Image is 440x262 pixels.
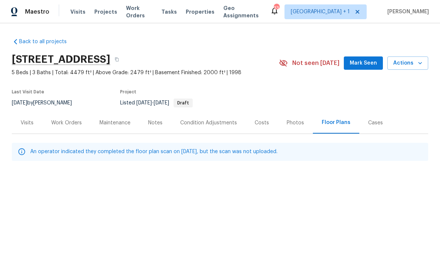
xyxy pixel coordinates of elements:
span: Geo Assignments [223,4,261,19]
span: - [136,100,169,106]
span: Mark Seen [350,59,377,68]
span: Projects [94,8,117,15]
div: Condition Adjustments [180,119,237,127]
span: Listed [120,100,193,106]
span: Not seen [DATE] [292,59,339,67]
button: Copy Address [110,53,123,66]
div: Work Orders [51,119,82,127]
div: Cases [368,119,383,127]
div: Notes [148,119,163,127]
span: [DATE] [12,100,27,106]
div: 33 [274,4,279,12]
div: Costs [255,119,269,127]
div: Photos [287,119,304,127]
span: [PERSON_NAME] [384,8,429,15]
button: Mark Seen [344,56,383,70]
span: [DATE] [154,100,169,106]
span: Maestro [25,8,49,15]
span: [GEOGRAPHIC_DATA] + 1 [291,8,350,15]
span: Visits [70,8,85,15]
a: Back to all projects [12,38,83,45]
span: Last Visit Date [12,90,44,94]
span: [DATE] [136,100,152,106]
span: Draft [174,101,192,105]
div: Maintenance [99,119,130,127]
div: by [PERSON_NAME] [12,99,81,107]
div: Visits [21,119,34,127]
span: Project [120,90,136,94]
p: An operator indicated they completed the floor plan scan on [DATE], but the scan was not uploaded. [30,148,277,156]
div: Floor Plans [322,119,350,126]
button: Actions [387,56,428,70]
span: 5 Beds | 3 Baths | Total: 4479 ft² | Above Grade: 2479 ft² | Basement Finished: 2000 ft² | 1998 [12,69,279,76]
span: Work Orders [126,4,153,19]
span: Actions [393,59,422,68]
span: Tasks [161,9,177,14]
span: Properties [186,8,214,15]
